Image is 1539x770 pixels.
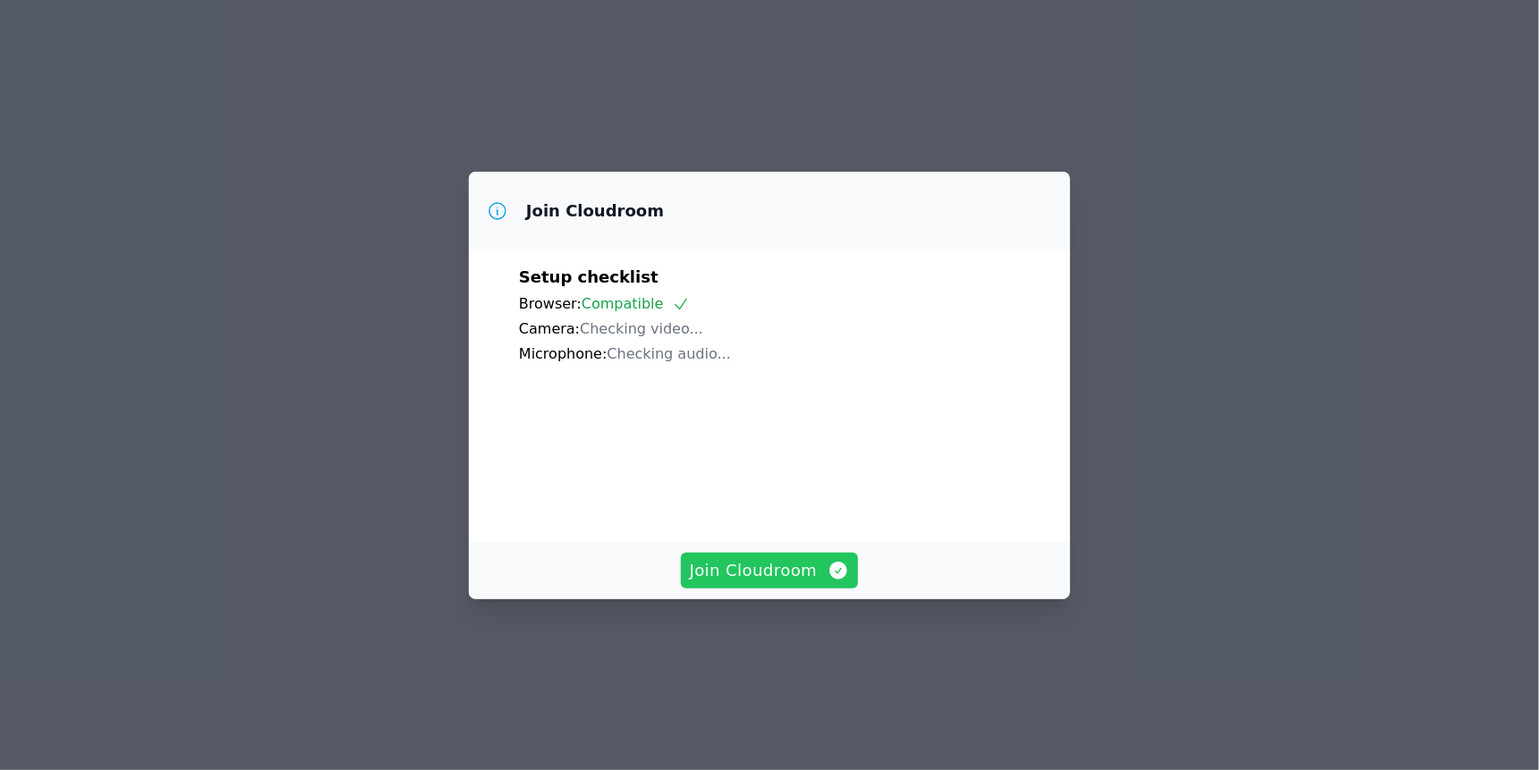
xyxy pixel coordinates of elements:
span: Join Cloudroom [690,558,850,583]
span: Microphone: [519,345,608,362]
h3: Join Cloudroom [526,200,664,222]
span: Compatible [582,295,690,312]
span: Browser: [519,295,582,312]
button: Join Cloudroom [681,553,859,588]
span: Checking video... [580,320,703,337]
span: Setup checklist [519,267,659,286]
span: Camera: [519,320,580,337]
span: Checking audio... [608,345,731,362]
